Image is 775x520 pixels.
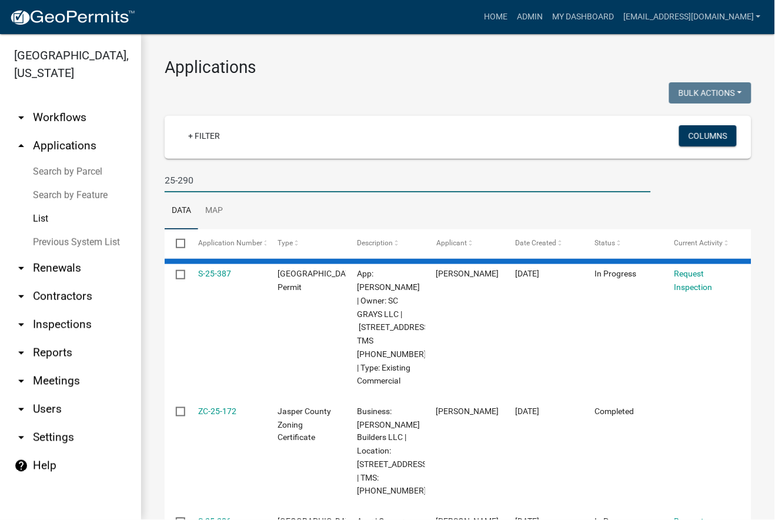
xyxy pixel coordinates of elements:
button: Columns [679,125,737,146]
h3: Applications [165,58,751,78]
datatable-header-cell: Type [266,229,346,258]
a: S-25-387 [199,269,232,278]
span: Jasper County Building Permit [278,269,357,292]
a: Request Inspection [674,269,712,292]
a: ZC-25-172 [199,406,237,416]
span: Status [595,239,616,247]
datatable-header-cell: Date Created [505,229,584,258]
span: Business: Urias Builders LLC | Location: 252 CRABAPPLE LN | TMS: 085-07-00-012 [357,406,429,496]
i: arrow_drop_down [14,111,28,125]
span: 09/15/2025 [516,406,540,416]
a: [EMAIL_ADDRESS][DOMAIN_NAME] [619,6,766,28]
i: arrow_drop_down [14,289,28,304]
span: Applicant [436,239,467,247]
i: arrow_drop_down [14,346,28,360]
a: + Filter [179,125,229,146]
i: arrow_drop_down [14,318,28,332]
span: Jhonatan Urias [436,406,499,416]
a: Admin [512,6,547,28]
span: Description [357,239,393,247]
datatable-header-cell: Status [583,229,663,258]
i: help [14,459,28,473]
a: Home [479,6,512,28]
span: Type [278,239,293,247]
datatable-header-cell: Description [346,229,425,258]
span: Application Number [199,239,263,247]
i: arrow_drop_up [14,139,28,153]
a: Data [165,192,198,230]
i: arrow_drop_down [14,402,28,416]
span: Current Activity [674,239,723,247]
i: arrow_drop_down [14,431,28,445]
button: Bulk Actions [669,82,751,104]
input: Search for applications [165,168,651,192]
datatable-header-cell: Select [165,229,187,258]
span: App: Thomas Beckham | Owner: SC GRAYS LLC | 4427 GRAYS HWY | TMS 048-00-01-028 | Type: Existing C... [357,269,435,385]
a: Map [198,192,230,230]
datatable-header-cell: Application Number [187,229,266,258]
span: 09/15/2025 [516,269,540,278]
datatable-header-cell: Applicant [425,229,505,258]
a: My Dashboard [547,6,619,28]
span: Date Created [516,239,557,247]
span: In Progress [595,269,637,278]
i: arrow_drop_down [14,261,28,275]
datatable-header-cell: Current Activity [663,229,742,258]
i: arrow_drop_down [14,374,28,388]
span: Jasper County Zoning Certificate [278,406,331,443]
span: Completed [595,406,634,416]
span: Thomas Beckham [436,269,499,278]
